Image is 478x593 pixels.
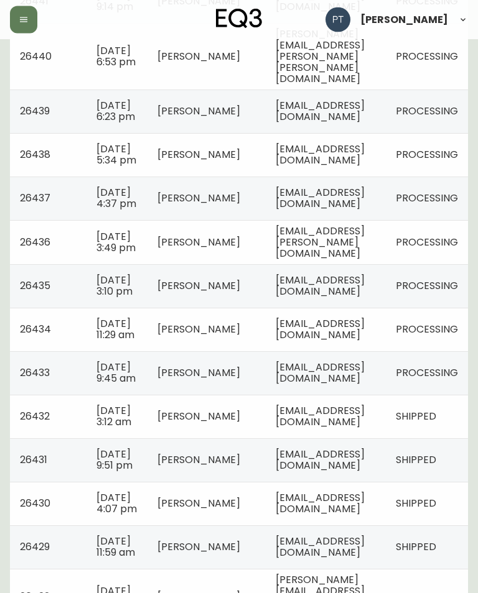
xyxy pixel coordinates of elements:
span: PROCESSING [396,366,458,380]
span: [EMAIL_ADDRESS][DOMAIN_NAME] [276,404,365,430]
span: 26430 [20,497,50,511]
span: 26434 [20,323,51,337]
span: [PERSON_NAME] [157,191,240,206]
span: 26437 [20,191,50,206]
span: PROCESSING [396,236,458,250]
span: [EMAIL_ADDRESS][DOMAIN_NAME] [276,317,365,342]
span: [DATE] 3:49 pm [96,230,136,255]
span: 26429 [20,540,50,554]
span: [DATE] 9:51 pm [96,448,133,473]
span: [PERSON_NAME] [360,15,448,25]
span: [DATE] 4:07 pm [96,491,137,517]
span: [EMAIL_ADDRESS][DOMAIN_NAME] [276,142,365,168]
span: PROCESSING [396,191,458,206]
span: [DATE] 9:45 am [96,361,136,386]
span: [PERSON_NAME] [157,410,240,424]
span: 26440 [20,50,52,64]
span: 26433 [20,366,50,380]
span: [EMAIL_ADDRESS][DOMAIN_NAME] [276,99,365,124]
span: [PERSON_NAME] [157,50,240,64]
span: SHIPPED [396,410,436,424]
span: PROCESSING [396,323,458,337]
span: [EMAIL_ADDRESS][DOMAIN_NAME] [276,535,365,560]
span: [PERSON_NAME] [157,366,240,380]
img: logo [216,9,262,29]
span: [PERSON_NAME] [157,497,240,511]
span: [EMAIL_ADDRESS][DOMAIN_NAME] [276,274,365,299]
span: PROCESSING [396,279,458,293]
span: [EMAIL_ADDRESS][DOMAIN_NAME] [276,491,365,517]
span: 26431 [20,453,47,467]
span: [DATE] 3:10 pm [96,274,133,299]
span: 26439 [20,104,50,119]
span: [PERSON_NAME] [157,279,240,293]
span: SHIPPED [396,453,436,467]
span: PROCESSING [396,148,458,162]
span: 26432 [20,410,50,424]
span: [EMAIL_ADDRESS][DOMAIN_NAME] [276,186,365,211]
span: SHIPPED [396,540,436,554]
span: PROCESSING [396,50,458,64]
span: [PERSON_NAME] [157,323,240,337]
span: [EMAIL_ADDRESS][DOMAIN_NAME] [276,448,365,473]
span: [EMAIL_ADDRESS][DOMAIN_NAME] [276,361,365,386]
span: [PERSON_NAME] [157,104,240,119]
span: [PERSON_NAME] [157,540,240,554]
span: [EMAIL_ADDRESS][PERSON_NAME][DOMAIN_NAME] [276,224,365,261]
span: [DATE] 4:37 pm [96,186,136,211]
span: 26436 [20,236,50,250]
span: SHIPPED [396,497,436,511]
span: PROCESSING [396,104,458,119]
img: 986dcd8e1aab7847125929f325458823 [326,7,350,32]
span: [DATE] 11:59 am [96,535,135,560]
span: [PERSON_NAME] [157,453,240,467]
span: [PERSON_NAME] [157,148,240,162]
span: [DATE] 3:12 am [96,404,131,430]
span: [PERSON_NAME] [157,236,240,250]
span: [PERSON_NAME][EMAIL_ADDRESS][PERSON_NAME][PERSON_NAME][DOMAIN_NAME] [276,27,365,86]
span: [DATE] 5:34 pm [96,142,136,168]
span: [DATE] 6:23 pm [96,99,135,124]
span: [DATE] 11:29 am [96,317,134,342]
span: [DATE] 6:53 pm [96,44,136,70]
span: 26435 [20,279,50,293]
span: 26438 [20,148,50,162]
